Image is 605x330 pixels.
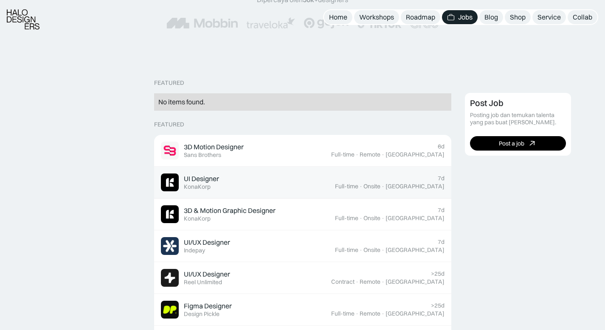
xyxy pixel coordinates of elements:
div: Jobs [458,13,473,22]
div: >25d [431,302,445,309]
div: Full-time [335,183,358,190]
a: Job ImageFigma DesignerDesign Pickle>25dFull-time·Remote·[GEOGRAPHIC_DATA] [154,294,451,326]
div: Full-time [335,246,358,254]
div: · [355,278,359,285]
div: Home [329,13,347,22]
div: Service [537,13,561,22]
div: · [381,151,385,158]
div: Full-time [335,215,358,222]
div: UI Designer [184,174,219,183]
div: [GEOGRAPHIC_DATA] [386,151,445,158]
div: Remote [360,278,380,285]
div: · [381,246,385,254]
div: [GEOGRAPHIC_DATA] [386,183,445,190]
div: Onsite [363,215,380,222]
div: KonaKorp [184,183,211,190]
div: Posting job dan temukan talenta yang pas buat [PERSON_NAME]. [470,112,566,126]
div: [GEOGRAPHIC_DATA] [386,215,445,222]
div: KonaKorp [184,215,211,222]
a: Home [324,10,352,24]
a: Job ImageUI/UX DesignerReel Unlimited>25dContract·Remote·[GEOGRAPHIC_DATA] [154,262,451,294]
img: Job Image [161,301,179,319]
div: Remote [360,310,380,317]
div: [GEOGRAPHIC_DATA] [386,278,445,285]
div: UI/UX Designer [184,270,230,279]
div: · [381,215,385,222]
div: 7d [438,238,445,246]
div: Sans Brothers [184,151,221,159]
a: Job ImageUI DesignerKonaKorp7dFull-time·Onsite·[GEOGRAPHIC_DATA] [154,167,451,199]
div: Figma Designer [184,302,232,310]
div: >25d [431,270,445,277]
div: 7d [438,175,445,182]
div: Onsite [363,183,380,190]
div: 7d [438,207,445,214]
img: Job Image [161,269,179,287]
div: Shop [510,13,526,22]
div: Blog [484,13,498,22]
a: Post a job [470,136,566,151]
img: Job Image [161,173,179,191]
div: Indepay [184,247,205,254]
div: 3D & Motion Graphic Designer [184,206,276,215]
div: Full-time [331,310,355,317]
img: Job Image [161,237,179,255]
div: Onsite [363,246,380,254]
a: Shop [505,10,531,24]
div: · [359,246,363,254]
div: 3D Motion Designer [184,143,244,151]
div: [GEOGRAPHIC_DATA] [386,310,445,317]
div: [GEOGRAPHIC_DATA] [386,246,445,254]
div: · [355,151,359,158]
div: Reel Unlimited [184,279,222,286]
div: Roadmap [406,13,435,22]
div: 6d [438,143,445,150]
div: Workshops [359,13,394,22]
a: Blog [479,10,503,24]
a: Jobs [442,10,478,24]
div: · [381,183,385,190]
div: Collab [573,13,592,22]
div: Post a job [499,140,524,147]
div: Remote [360,151,380,158]
div: No items found. [158,98,447,106]
div: · [381,310,385,317]
div: UI/UX Designer [184,238,230,247]
a: Collab [568,10,597,24]
a: Job ImageUI/UX DesignerIndepay7dFull-time·Onsite·[GEOGRAPHIC_DATA] [154,230,451,262]
a: Service [532,10,566,24]
a: Workshops [354,10,399,24]
div: Full-time [331,151,355,158]
div: · [355,310,359,317]
img: Job Image [161,205,179,223]
a: Job Image3D Motion DesignerSans Brothers6dFull-time·Remote·[GEOGRAPHIC_DATA] [154,135,451,167]
div: Featured [154,79,184,87]
a: Job Image3D & Motion Graphic DesignerKonaKorp7dFull-time·Onsite·[GEOGRAPHIC_DATA] [154,199,451,230]
div: · [359,183,363,190]
div: · [359,215,363,222]
a: Roadmap [401,10,440,24]
div: · [381,278,385,285]
div: Contract [331,278,355,285]
img: Job Image [161,142,179,159]
div: Post Job [470,98,504,108]
div: Design Pickle [184,310,219,318]
div: Featured [154,121,184,128]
